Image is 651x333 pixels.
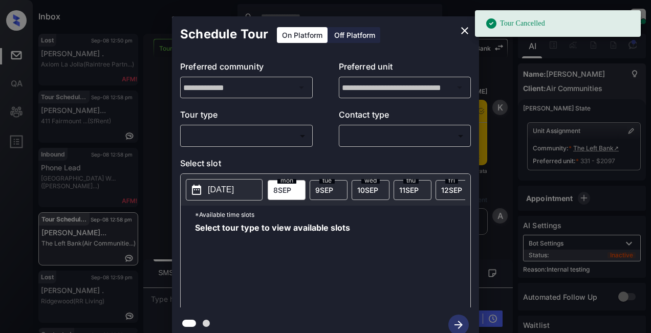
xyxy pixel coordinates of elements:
div: date-select [310,180,348,200]
div: date-select [352,180,389,200]
p: Preferred unit [339,60,471,77]
div: Off Platform [329,27,380,43]
span: 8 SEP [273,186,291,194]
span: tue [319,177,335,184]
button: [DATE] [186,179,263,201]
span: Select tour type to view available slots [195,224,350,305]
span: wed [361,177,380,184]
span: thu [403,177,419,184]
span: 12 SEP [441,186,462,194]
span: fri [445,177,458,184]
p: Select slot [180,157,471,173]
span: 11 SEP [399,186,419,194]
p: *Available time slots [195,206,470,224]
span: 9 SEP [315,186,333,194]
div: date-select [394,180,431,200]
div: On Platform [277,27,328,43]
h2: Schedule Tour [172,16,276,52]
p: Contact type [339,108,471,125]
div: date-select [268,180,306,200]
span: mon [277,177,296,184]
p: Preferred community [180,60,313,77]
p: [DATE] [208,184,234,196]
p: Tour type [180,108,313,125]
div: Tour Cancelled [485,13,545,34]
button: close [454,20,475,41]
span: 10 SEP [357,186,378,194]
div: date-select [436,180,473,200]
